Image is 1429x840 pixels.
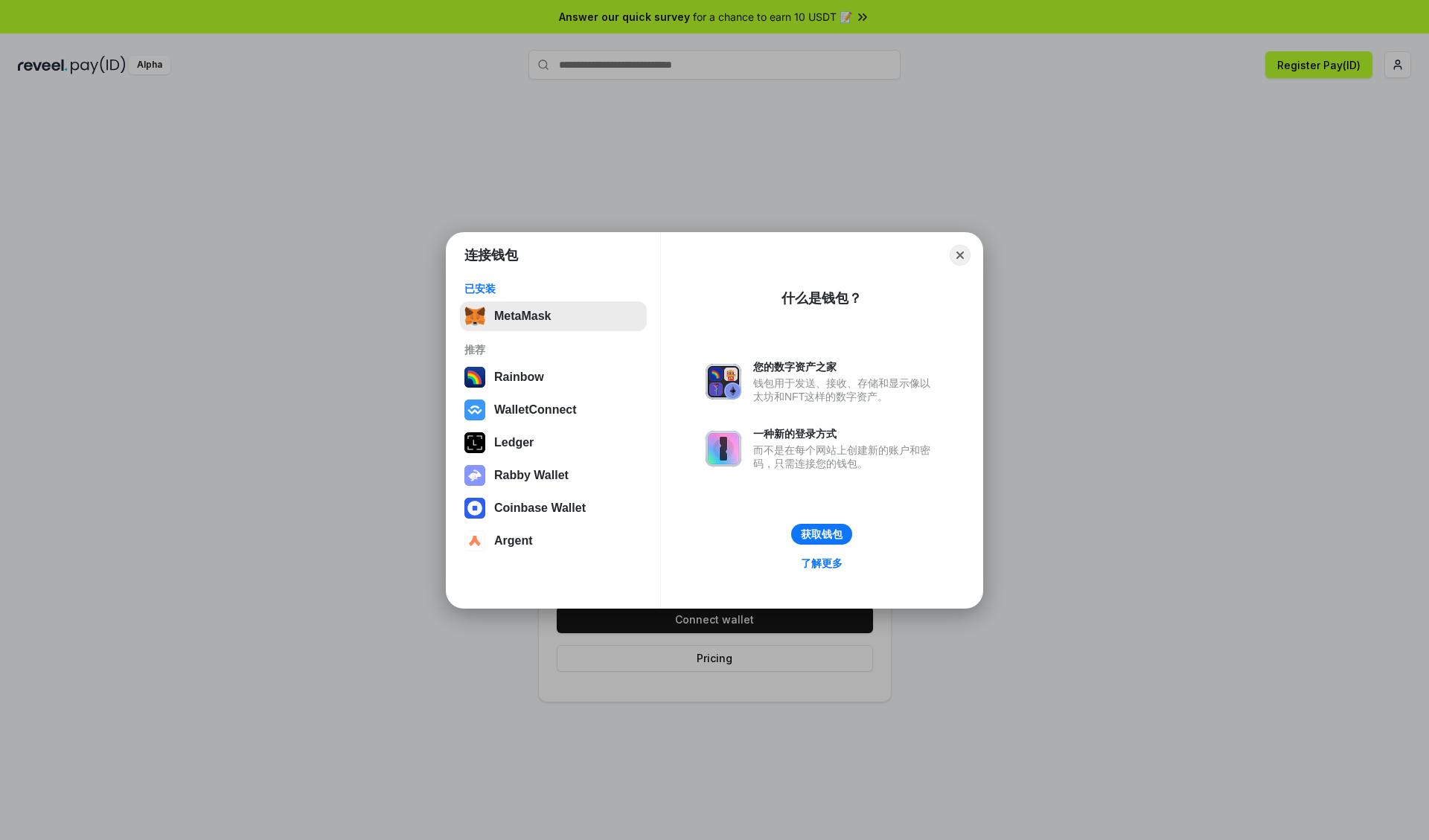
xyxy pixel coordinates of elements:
[460,395,647,425] button: WalletConnect
[464,343,642,356] div: 推荐
[460,428,647,458] button: Ledger
[791,524,852,545] button: 获取钱包
[753,376,938,403] div: 钱包用于发送、接收、存储和显示像以太坊和NFT这样的数字资产。
[801,528,843,541] div: 获取钱包
[950,245,971,266] button: Close
[494,403,577,417] div: WalletConnect
[781,289,862,307] div: 什么是钱包？
[464,432,485,453] img: svg+xml,%3Csvg%20xmlns%3D%22http%3A%2F%2Fwww.w3.org%2F2000%2Fsvg%22%20width%3D%2228%22%20height%3...
[464,282,642,295] div: 已安装
[460,301,647,331] button: MetaMask
[494,534,533,548] div: Argent
[460,461,647,490] button: Rabby Wallet
[494,436,534,449] div: Ledger
[464,400,485,420] img: svg+xml,%3Csvg%20width%3D%2228%22%20height%3D%2228%22%20viewBox%3D%220%200%2028%2028%22%20fill%3D...
[464,246,518,264] h1: 连接钱包
[494,310,551,323] div: MetaMask
[464,530,485,551] img: svg+xml,%3Csvg%20width%3D%2228%22%20height%3D%2228%22%20viewBox%3D%220%200%2028%2028%22%20fill%3D...
[494,501,586,515] div: Coinbase Wallet
[464,465,485,486] img: svg+xml,%3Csvg%20xmlns%3D%22http%3A%2F%2Fwww.w3.org%2F2000%2Fsvg%22%20fill%3D%22none%22%20viewBox...
[494,371,544,384] div: Rainbow
[460,526,647,556] button: Argent
[494,469,569,482] div: Rabby Wallet
[464,306,485,327] img: svg+xml,%3Csvg%20fill%3D%22none%22%20height%3D%2233%22%20viewBox%3D%220%200%2035%2033%22%20width%...
[706,364,741,400] img: svg+xml,%3Csvg%20xmlns%3D%22http%3A%2F%2Fwww.w3.org%2F2000%2Fsvg%22%20fill%3D%22none%22%20viewBox...
[801,557,843,570] div: 了解更多
[706,431,741,467] img: svg+xml,%3Csvg%20xmlns%3D%22http%3A%2F%2Fwww.w3.org%2F2000%2Fsvg%22%20fill%3D%22none%22%20viewBox...
[792,554,851,573] a: 了解更多
[753,443,938,470] div: 而不是在每个网站上创建新的账户和密码，只需连接您的钱包。
[753,360,938,373] div: 您的数字资产之家
[464,498,485,519] img: svg+xml,%3Csvg%20width%3D%2228%22%20height%3D%2228%22%20viewBox%3D%220%200%2028%2028%22%20fill%3D...
[753,427,938,440] div: 一种新的登录方式
[460,493,647,523] button: Coinbase Wallet
[460,362,647,392] button: Rainbow
[464,367,485,388] img: svg+xml,%3Csvg%20width%3D%22120%22%20height%3D%22120%22%20viewBox%3D%220%200%20120%20120%22%20fil...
